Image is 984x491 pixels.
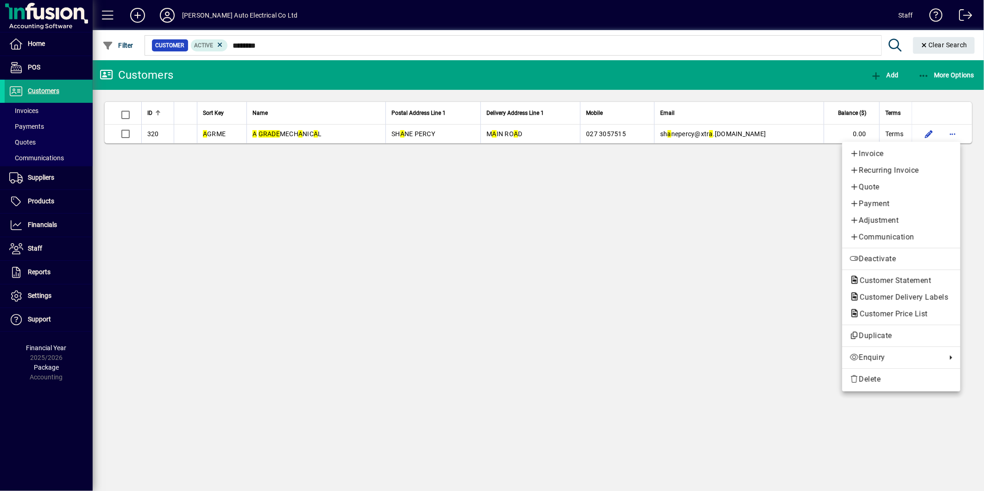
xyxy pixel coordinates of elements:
[850,276,936,285] span: Customer Statement
[850,309,933,318] span: Customer Price List
[850,182,953,193] span: Quote
[850,165,953,176] span: Recurring Invoice
[850,374,953,385] span: Delete
[842,251,960,267] button: Deactivate customer
[850,215,953,226] span: Adjustment
[850,352,942,363] span: Enquiry
[850,330,953,341] span: Duplicate
[850,198,953,209] span: Payment
[850,253,953,264] span: Deactivate
[850,148,953,159] span: Invoice
[850,232,953,243] span: Communication
[850,293,953,302] span: Customer Delivery Labels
